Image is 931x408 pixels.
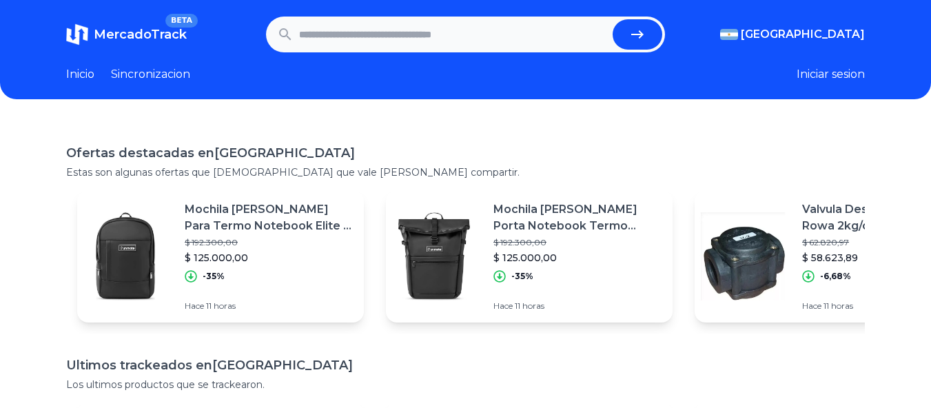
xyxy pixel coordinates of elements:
[797,66,865,83] button: Iniciar sesion
[720,29,738,40] img: Argentina
[493,237,662,248] p: $ 192.300,00
[386,208,482,305] img: Featured image
[66,378,865,391] p: Los ultimos productos que se trackearon.
[66,143,865,163] h1: Ofertas destacadas en [GEOGRAPHIC_DATA]
[185,237,353,248] p: $ 192.300,00
[94,27,187,42] span: MercadoTrack
[720,26,865,43] button: [GEOGRAPHIC_DATA]
[66,356,865,375] h1: Ultimos trackeados en [GEOGRAPHIC_DATA]
[66,23,88,45] img: MercadoTrack
[695,208,791,305] img: Featured image
[820,271,851,282] p: -6,68%
[66,23,187,45] a: MercadoTrackBETA
[185,201,353,234] p: Mochila [PERSON_NAME] Para Termo Notebook Elite - Un Mate
[493,251,662,265] p: $ 125.000,00
[77,208,174,305] img: Featured image
[185,300,353,312] p: Hace 11 horas
[77,190,364,323] a: Featured imageMochila [PERSON_NAME] Para Termo Notebook Elite - Un Mate$ 192.300,00$ 125.000,00-3...
[741,26,865,43] span: [GEOGRAPHIC_DATA]
[66,66,94,83] a: Inicio
[511,271,533,282] p: -35%
[386,190,673,323] a: Featured imageMochila [PERSON_NAME] Porta Notebook Termo Luxury Roll - Un Mate$ 192.300,00$ 125.0...
[493,300,662,312] p: Hace 11 horas
[493,201,662,234] p: Mochila [PERSON_NAME] Porta Notebook Termo Luxury Roll - Un Mate
[111,66,190,83] a: Sincronizacion
[66,165,865,179] p: Estas son algunas ofertas que [DEMOGRAPHIC_DATA] que vale [PERSON_NAME] compartir.
[165,14,198,28] span: BETA
[203,271,225,282] p: -35%
[185,251,353,265] p: $ 125.000,00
